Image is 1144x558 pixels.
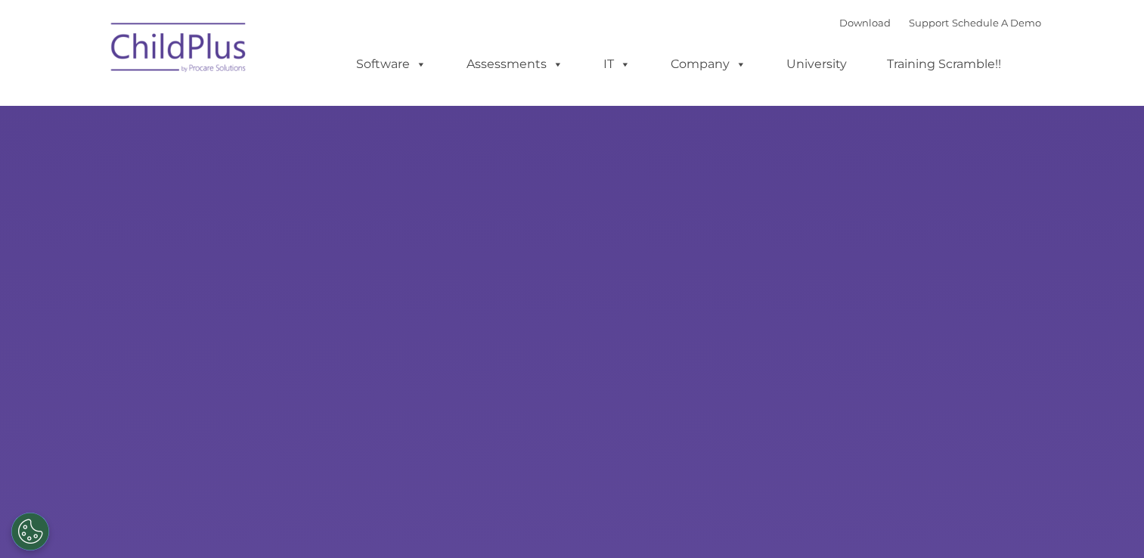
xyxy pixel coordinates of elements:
a: Training Scramble!! [872,49,1016,79]
img: ChildPlus by Procare Solutions [104,12,255,88]
a: Software [341,49,442,79]
a: IT [588,49,646,79]
a: Schedule A Demo [952,17,1041,29]
a: Company [656,49,761,79]
a: Support [909,17,949,29]
button: Cookies Settings [11,513,49,550]
a: University [771,49,862,79]
font: | [839,17,1041,29]
a: Assessments [451,49,578,79]
a: Download [839,17,891,29]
